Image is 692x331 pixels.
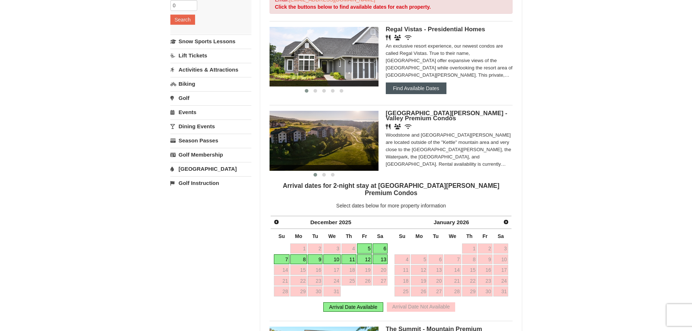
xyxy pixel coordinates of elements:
[373,243,388,254] a: 6
[290,265,307,275] a: 15
[341,276,356,286] a: 25
[394,254,410,265] a: 4
[274,265,290,275] a: 14
[386,43,513,79] div: An exclusive resort experience, our newest condos are called Regal Vistas. True to their name, [G...
[434,219,455,225] span: January
[444,276,461,286] a: 21
[290,276,307,286] a: 22
[478,254,493,265] a: 9
[394,35,401,40] i: Banquet Facilities
[386,82,446,94] button: Find Available Dates
[274,286,290,296] a: 28
[449,233,456,239] span: Wednesday
[323,286,341,296] a: 31
[290,254,307,265] a: 8
[357,276,372,286] a: 26
[270,182,513,197] h4: Arrival dates for 2-night stay at [GEOGRAPHIC_DATA][PERSON_NAME] Premium Condos
[428,276,443,286] a: 20
[308,265,323,275] a: 16
[357,243,372,254] a: 5
[466,233,473,239] span: Thursday
[323,276,341,286] a: 24
[308,254,323,265] a: 9
[493,276,508,286] a: 24
[308,286,323,296] a: 30
[323,254,341,265] a: 10
[312,233,318,239] span: Tuesday
[341,243,356,254] a: 4
[386,110,507,122] span: [GEOGRAPHIC_DATA][PERSON_NAME] - Valley Premium Condos
[279,233,285,239] span: Sunday
[482,233,487,239] span: Friday
[373,265,388,275] a: 20
[328,233,336,239] span: Wednesday
[411,254,428,265] a: 5
[394,276,410,286] a: 18
[373,254,388,265] a: 13
[386,124,390,129] i: Restaurant
[341,254,356,265] a: 11
[275,4,431,10] strong: Click the buttons below to find available dates for each property.
[386,132,513,168] div: Woodstone and [GEOGRAPHIC_DATA][PERSON_NAME] are located outside of the "Kettle" mountain area an...
[462,265,477,275] a: 15
[503,219,509,225] span: Next
[478,265,493,275] a: 16
[357,254,372,265] a: 12
[170,49,251,62] a: Lift Tickets
[416,233,423,239] span: Monday
[394,265,410,275] a: 11
[341,265,356,275] a: 18
[405,124,412,129] i: Wireless Internet (free)
[170,91,251,105] a: Golf
[493,254,508,265] a: 10
[399,233,405,239] span: Sunday
[478,286,493,296] a: 30
[444,254,461,265] a: 7
[462,243,477,254] a: 1
[462,286,477,296] a: 29
[290,286,307,296] a: 29
[290,243,307,254] a: 1
[478,276,493,286] a: 23
[170,35,251,48] a: Snow Sports Lessons
[323,302,383,312] div: Arrival Date Available
[478,243,493,254] a: 2
[405,35,412,40] i: Wireless Internet (free)
[457,219,469,225] span: 2026
[428,286,443,296] a: 27
[357,265,372,275] a: 19
[336,203,446,209] span: Select dates below for more property information
[170,176,251,190] a: Golf Instruction
[170,105,251,119] a: Events
[170,15,195,25] button: Search
[386,35,390,40] i: Restaurant
[387,302,455,312] div: Arrival Date Not Available
[428,265,443,275] a: 13
[493,243,508,254] a: 3
[295,233,302,239] span: Monday
[433,233,439,239] span: Tuesday
[501,217,511,227] a: Next
[386,26,485,33] span: Regal Vistas - Presidential Homes
[428,254,443,265] a: 6
[444,265,461,275] a: 14
[493,286,508,296] a: 31
[394,286,410,296] a: 25
[462,276,477,286] a: 22
[411,265,428,275] a: 12
[362,233,367,239] span: Friday
[274,276,290,286] a: 21
[377,233,383,239] span: Saturday
[346,233,352,239] span: Thursday
[444,286,461,296] a: 28
[170,63,251,76] a: Activities & Attractions
[308,243,323,254] a: 2
[308,276,323,286] a: 23
[493,265,508,275] a: 17
[462,254,477,265] a: 8
[170,77,251,90] a: Biking
[339,219,351,225] span: 2025
[170,148,251,161] a: Golf Membership
[271,217,282,227] a: Prev
[310,219,337,225] span: December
